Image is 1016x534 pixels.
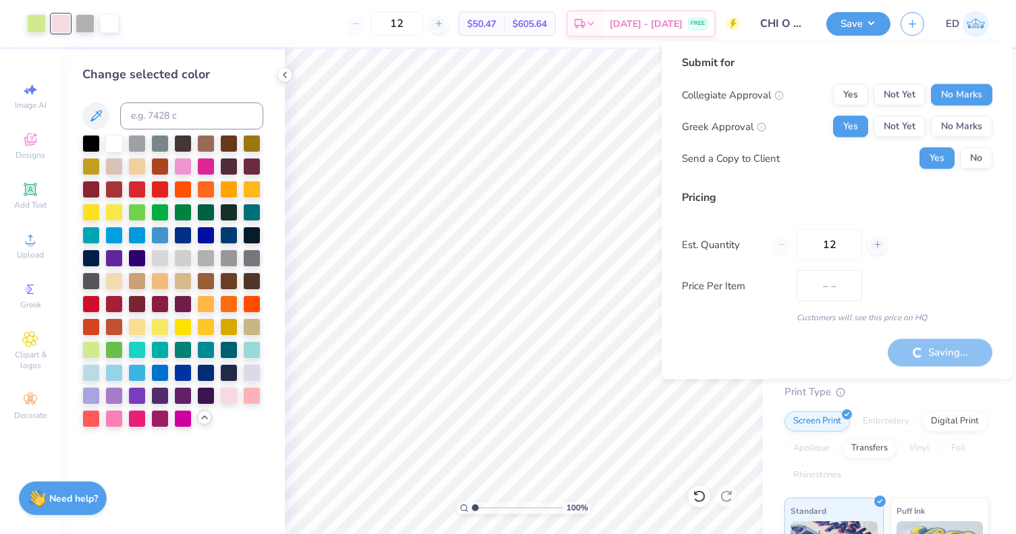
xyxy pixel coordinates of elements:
img: Emily Depew [963,11,989,37]
span: Standard [791,504,826,518]
span: $50.47 [467,17,496,31]
span: $605.64 [512,17,547,31]
div: Embroidery [854,411,918,432]
button: Yes [919,148,955,169]
span: 100 % [566,502,588,514]
div: Applique [784,438,838,458]
div: Print Type [784,384,989,400]
input: – – [797,229,862,260]
div: Customers will see this price on HQ. [682,311,992,324]
span: Image AI [15,100,47,111]
div: Pricing [682,189,992,206]
input: Untitled Design [750,10,816,37]
span: Clipart & logos [7,349,54,371]
span: Upload [17,249,44,260]
span: Decorate [14,410,47,421]
button: Yes [833,84,868,106]
span: ED [946,16,959,32]
button: Save [826,12,890,36]
button: No Marks [931,84,992,106]
button: Yes [833,116,868,138]
div: Submit for [682,55,992,71]
button: Not Yet [874,116,926,138]
div: Digital Print [922,411,988,432]
a: ED [946,11,989,37]
div: Change selected color [82,65,263,84]
span: Add Text [14,200,47,210]
div: Send a Copy to Client [682,150,780,166]
span: Greek [20,299,41,310]
strong: Need help? [49,492,98,505]
div: Greek Approval [682,119,766,134]
label: Est. Quantity [682,237,762,252]
div: Screen Print [784,411,850,432]
button: Not Yet [874,84,926,106]
div: Transfers [843,438,897,458]
button: No Marks [931,116,992,138]
span: Puff Ink [897,504,925,518]
span: [DATE] - [DATE] [610,17,683,31]
label: Price Per Item [682,278,786,293]
span: FREE [691,19,705,28]
span: Designs [16,150,45,160]
div: Foil [942,438,974,458]
input: e.g. 7428 c [120,102,263,129]
div: Rhinestones [784,465,850,485]
div: Vinyl [901,438,938,458]
input: – – [371,11,423,36]
button: No [960,148,992,169]
div: Collegiate Approval [682,87,784,102]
